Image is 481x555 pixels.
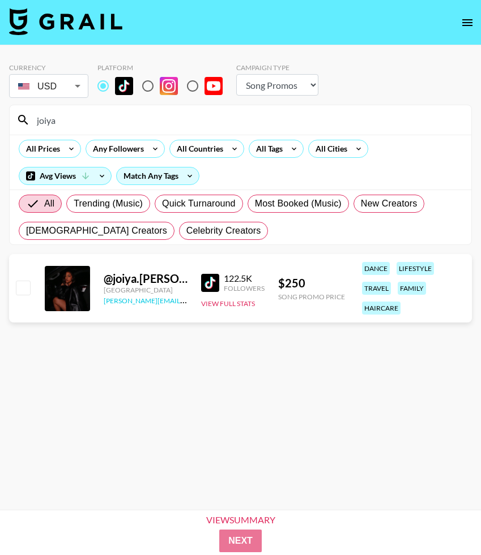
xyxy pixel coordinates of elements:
span: All [44,197,54,210]
div: Followers [224,284,265,292]
div: lifestyle [397,262,434,275]
div: haircare [362,302,401,315]
img: Grail Talent [9,8,122,35]
div: dance [362,262,390,275]
div: View Summary [197,515,285,525]
div: Currency [9,63,88,72]
div: Platform [97,63,232,72]
img: TikTok [201,274,219,292]
span: Trending (Music) [74,197,143,210]
div: family [398,282,426,295]
span: New Creators [361,197,418,210]
button: Next [219,530,262,552]
input: Search by User Name [30,111,465,129]
div: Song Promo Price [278,292,345,301]
div: All Countries [170,140,225,157]
div: Avg Views [19,167,111,184]
div: $ 250 [278,276,345,290]
a: [PERSON_NAME][EMAIL_ADDRESS][PERSON_NAME][DOMAIN_NAME] [104,294,325,305]
span: [DEMOGRAPHIC_DATA] Creators [26,224,167,238]
span: Celebrity Creators [186,224,261,238]
div: [GEOGRAPHIC_DATA] [104,286,188,294]
span: Quick Turnaround [162,197,236,210]
div: All Cities [309,140,350,157]
span: Most Booked (Music) [255,197,342,210]
button: open drawer [456,11,479,34]
div: Any Followers [86,140,146,157]
img: TikTok [115,77,133,95]
div: All Tags [249,140,285,157]
div: 122.5K [224,273,265,284]
img: YouTube [205,77,223,95]
div: All Prices [19,140,62,157]
button: View Full Stats [201,299,255,308]
img: Instagram [160,77,178,95]
div: USD [11,76,86,96]
div: @ joiya.[PERSON_NAME] [104,272,188,286]
div: travel [362,282,391,295]
div: Match Any Tags [117,167,199,184]
div: Campaign Type [236,63,318,72]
